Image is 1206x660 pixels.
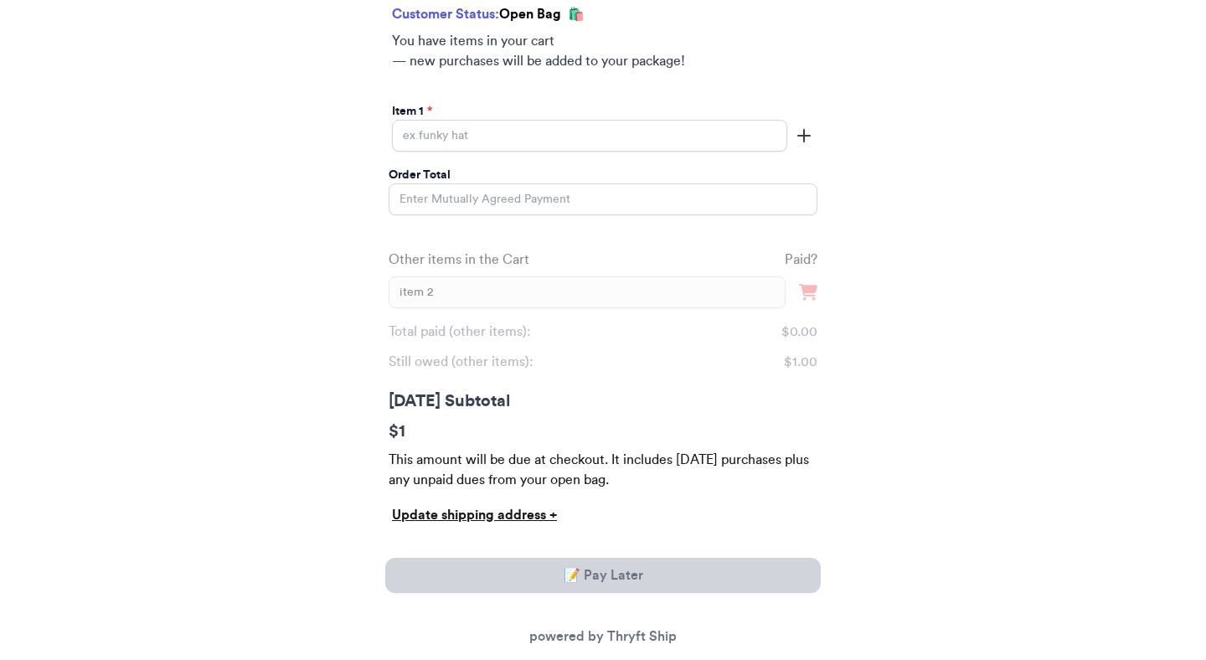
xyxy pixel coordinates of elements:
[392,31,814,71] p: You have items in your cart — new purchases will be added to your package!
[389,183,817,215] input: Enter Mutually Agreed Payment
[392,103,432,120] label: Item 1
[389,352,817,372] p: Still owed (other items):
[389,450,817,490] p: This amount will be due at checkout. It includes [DATE] purchases plus any unpaid dues from your ...
[389,389,817,413] label: [DATE] Subtotal
[784,352,817,372] span: $ 1.00
[392,120,787,152] input: ex.funky hat
[529,630,677,643] a: powered by Thryft Ship
[785,250,817,270] p: Paid?
[389,167,451,183] label: Order Total
[781,322,817,342] span: $ 0.00
[389,250,529,270] p: Other items in the Cart
[568,4,585,24] span: 🛍️
[389,322,817,342] p: Total paid (other items):
[385,558,821,593] button: 📝 Pay Later
[392,505,814,525] div: Update shipping address +
[392,8,499,21] span: Customer Status:
[389,420,817,443] p: $ 1
[499,8,561,21] span: Open Bag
